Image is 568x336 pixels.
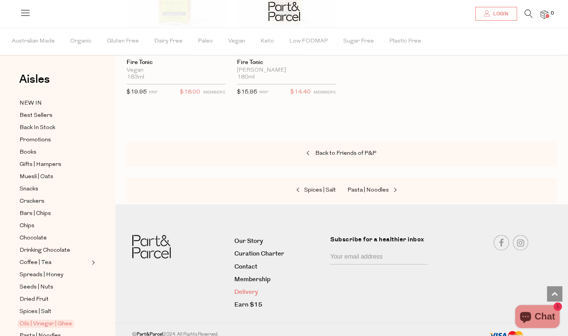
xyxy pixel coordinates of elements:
button: Expand/Collapse Coffee | Tea [90,258,95,267]
img: Part&Parcel [268,2,300,21]
span: Organic [70,28,92,55]
a: Our Story [234,236,324,246]
a: Delivery [234,287,324,297]
span: Gifts | Hampers [20,160,61,169]
span: Dairy Free [154,28,183,55]
a: Bars | Chips [20,209,89,218]
a: Back In Stock [20,123,89,133]
label: Subscribe for a healthier inbox [330,235,432,250]
span: $15.95 [237,89,257,95]
div: Vegan [127,67,226,74]
a: Crackers [20,197,89,206]
span: Chips [20,221,35,231]
a: Promotions [20,135,89,145]
a: Seeds | Nuts [20,282,89,292]
a: 0 [540,10,548,18]
span: NEW IN [20,99,42,108]
a: Drinking Chocolate [20,246,89,255]
div: [PERSON_NAME] [237,67,336,74]
span: $18.00 [180,87,200,97]
span: Best Sellers [20,111,53,120]
img: Part&Parcel [132,235,171,258]
span: Chocolate [20,234,47,243]
a: Spices | Salt [259,185,336,195]
span: Australian Made [12,28,55,55]
a: Back to Friends of P&P [303,149,380,159]
a: Spices | Salt [20,307,89,316]
span: Sugar Free [343,28,374,55]
a: Oils | Vinegar | Ghee [20,319,89,328]
a: Spreads | Honey [20,270,89,280]
a: Gifts | Hampers [20,160,89,169]
span: Crackers [20,197,44,206]
a: Best Sellers [20,111,89,120]
span: $14.40 [290,87,311,97]
span: 180ml [237,74,255,81]
span: Coffee | Tea [20,258,51,267]
a: Snacks [20,184,89,194]
span: Plastic Free [389,28,421,55]
a: Coffee | Tea [20,258,89,267]
inbox-online-store-chat: Shopify online store chat [513,305,562,330]
a: Chocolate [20,233,89,243]
small: RRP [259,90,268,95]
span: Vegan [228,28,245,55]
a: Fire Tonic [237,59,336,66]
span: Spices | Salt [304,187,336,193]
a: Chips [20,221,89,231]
span: Spreads | Honey [20,270,63,280]
span: Muesli | Oats [20,172,53,182]
a: Dried Fruit [20,295,89,304]
small: MEMBERS [314,90,336,95]
span: Low FODMAP [289,28,328,55]
span: Pasta | Noodles [347,187,389,193]
span: Dried Fruit [20,295,49,304]
a: Muesli | Oats [20,172,89,182]
span: Snacks [20,185,38,194]
span: Seeds | Nuts [20,283,53,292]
span: Books [20,148,36,157]
a: Books [20,148,89,157]
input: Your email address [330,250,427,264]
span: $19.95 [127,89,147,95]
span: Oils | Vinegar | Ghee [18,320,74,328]
a: Fire Tonic [127,59,226,66]
span: Keto [260,28,274,55]
a: Login [475,7,517,21]
span: Login [491,11,508,17]
a: Earn $15 [234,300,324,310]
a: Contact [234,262,324,272]
span: Drinking Chocolate [20,246,70,255]
span: Back to Friends of P&P [315,151,376,156]
a: Pasta | Noodles [347,185,424,195]
a: Membership [234,274,324,285]
span: Gluten Free [107,28,139,55]
span: Paleo [198,28,213,55]
span: Promotions [20,136,51,145]
small: MEMBERS [203,90,226,95]
span: Spices | Salt [20,307,51,316]
a: Curation Charter [234,249,324,259]
span: Back In Stock [20,123,55,133]
a: Aisles [19,74,50,93]
span: Aisles [19,71,50,88]
a: NEW IN [20,98,89,108]
span: 183ml [127,74,144,81]
span: Bars | Chips [20,209,51,218]
span: 0 [549,10,556,17]
small: RRP [149,90,158,95]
